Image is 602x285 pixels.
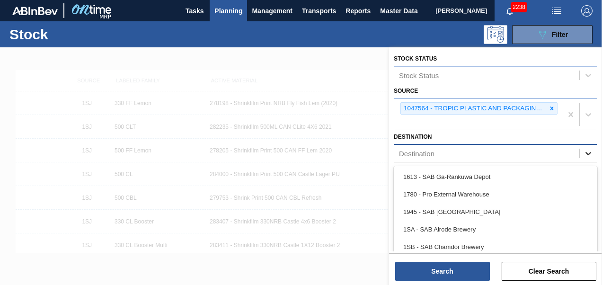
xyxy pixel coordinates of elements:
[394,168,597,186] div: 1613 - SAB Ga-Rankuwa Depot
[380,5,417,17] span: Master Data
[12,7,58,15] img: TNhmsLtSVTkK8tSr43FrP2fwEKptu5GPRR3wAAAABJRU5ErkJggg==
[512,25,593,44] button: Filter
[399,71,439,79] div: Stock Status
[302,5,336,17] span: Transports
[394,88,418,94] label: Source
[252,5,292,17] span: Management
[394,203,597,221] div: 1945 - SAB [GEOGRAPHIC_DATA]
[551,5,562,17] img: userActions
[394,134,432,140] label: Destination
[394,55,437,62] label: Stock Status
[399,150,434,158] div: Destination
[581,5,593,17] img: Logout
[394,166,438,172] label: Coordination
[184,5,205,17] span: Tasks
[495,4,525,18] button: Notifications
[552,31,568,38] span: Filter
[394,221,597,238] div: 1SA - SAB Alrode Brewery
[401,103,547,115] div: 1047564 - TROPIC PLASTIC AND PACKAGING INDUST
[394,186,597,203] div: 1780 - Pro External Warehouse
[9,29,140,40] h1: Stock
[345,5,371,17] span: Reports
[394,238,597,256] div: 1SB - SAB Chamdor Brewery
[214,5,242,17] span: Planning
[511,2,527,12] span: 2238
[484,25,507,44] div: Programming: no user selected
